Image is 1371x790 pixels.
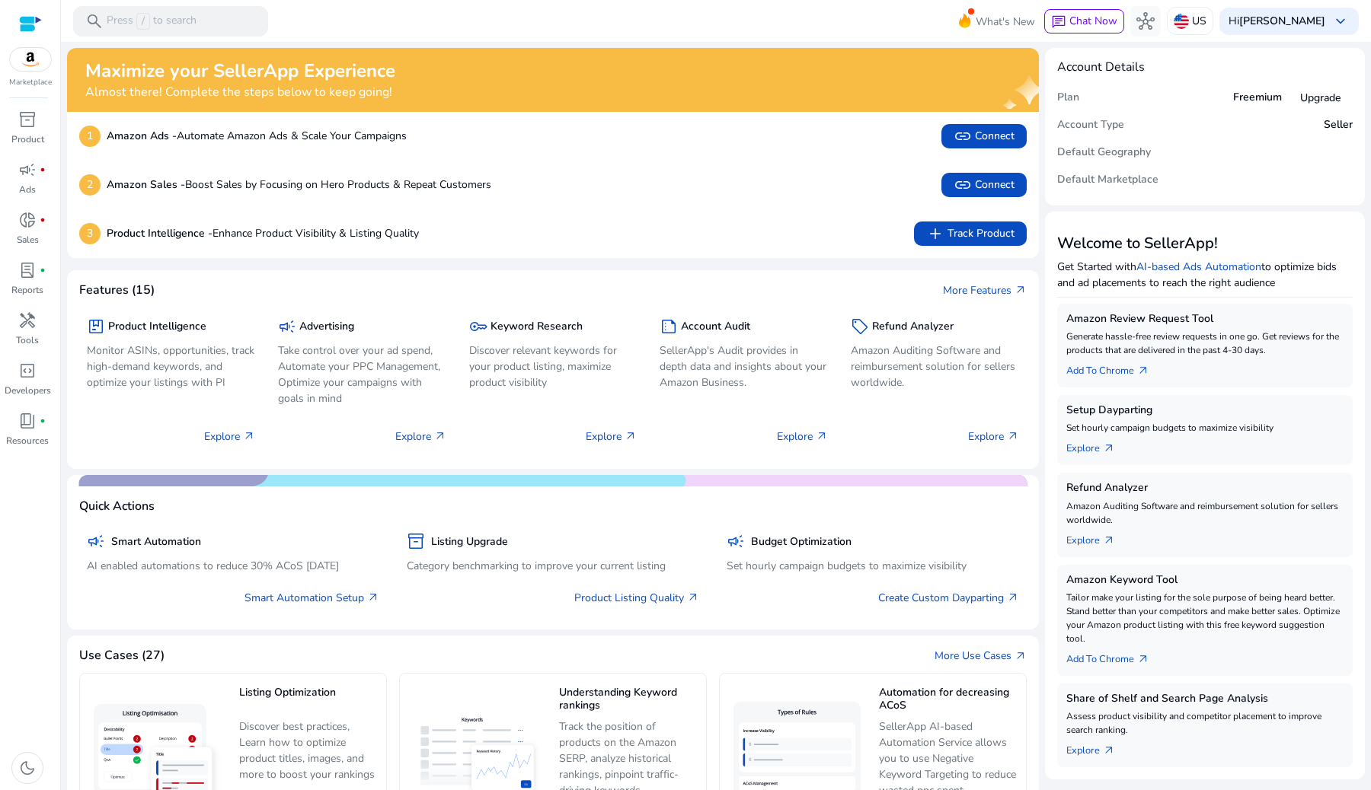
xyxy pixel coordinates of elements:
[107,128,407,144] p: Automate Amazon Ads & Scale Your Campaigns
[926,225,944,243] span: add
[18,362,37,380] span: code_blocks
[1066,404,1344,417] h5: Setup Dayparting
[1174,14,1189,29] img: us.svg
[1057,174,1158,186] h5: Default Marketplace
[107,225,419,241] p: Enhance Product Visibility & Listing Quality
[1066,709,1344,737] p: Assess product visibility and competitor placement to improve search ranking.
[727,558,1019,574] p: Set hourly campaign budgets to maximize visibility
[79,223,101,244] p: 3
[1192,8,1206,34] p: US
[574,590,699,606] a: Product Listing Quality
[687,591,699,604] span: arrow_outward
[879,686,1018,713] h5: Automation for decreasing ACoS
[79,499,155,514] h4: Quick Actions
[1331,12,1350,30] span: keyboard_arrow_down
[85,60,395,82] h2: Maximize your SellerApp Experience
[1007,430,1019,442] span: arrow_outward
[1066,591,1344,645] p: Tailor make your listing for the sole purpose of being heard better. Stand better than your compe...
[1057,146,1151,159] h5: Default Geography
[204,428,255,444] p: Explore
[1057,119,1124,132] h5: Account Type
[1066,737,1127,758] a: Explorearrow_outward
[935,648,1027,664] a: More Use Casesarrow_outward
[107,226,213,241] b: Product Intelligence -
[407,558,699,574] p: Category benchmarking to improve your current listing
[395,428,446,444] p: Explore
[40,217,46,223] span: fiber_manual_record
[660,317,678,336] span: summarize
[19,183,36,196] p: Ads
[1057,259,1353,291] p: Get Started with to optimize bids and ad placements to reach the right audience
[107,129,177,143] b: Amazon Ads -
[431,536,508,549] h5: Listing Upgrade
[1136,12,1155,30] span: hub
[1229,16,1325,27] p: Hi
[79,126,101,147] p: 1
[1069,14,1117,28] span: Chat Now
[1137,653,1149,665] span: arrow_outward
[727,532,745,550] span: campaign
[625,430,637,442] span: arrow_outward
[107,177,491,193] p: Boost Sales by Focusing on Hero Products & Repeat Customers
[278,317,296,336] span: campaign
[1288,85,1353,110] button: Upgrade
[954,176,972,194] span: link
[1130,6,1161,37] button: hub
[1057,91,1079,104] h5: Plan
[434,430,446,442] span: arrow_outward
[469,317,487,336] span: key
[1057,60,1145,75] h4: Account Details
[751,536,852,549] h5: Budget Optimization
[107,177,185,192] b: Amazon Sales -
[79,283,155,298] h4: Features (15)
[244,590,379,606] a: Smart Automation Setup
[79,174,101,196] p: 2
[976,8,1035,35] span: What's New
[1044,9,1124,33] button: chatChat Now
[10,48,51,71] img: amazon.svg
[6,434,49,448] p: Resources
[681,320,750,333] h5: Account Audit
[87,317,105,336] span: package
[1137,365,1149,377] span: arrow_outward
[1015,650,1027,662] span: arrow_outward
[954,127,1015,145] span: Connect
[1066,645,1162,667] a: Add To Chrome
[85,85,395,100] h4: Almost there! Complete the steps below to keep going!
[18,211,37,229] span: donut_small
[586,428,637,444] p: Explore
[1015,284,1027,296] span: arrow_outward
[1300,90,1341,106] span: Upgrade
[1007,591,1019,604] span: arrow_outward
[5,384,51,397] p: Developers
[1066,421,1344,435] p: Set hourly campaign budgets to maximize visibility
[851,317,869,336] span: sell
[878,590,1019,606] a: Create Custom Dayparting
[469,342,638,390] p: Discover relevant keywords for your product listing, maximize product visibility
[40,167,46,173] span: fiber_manual_record
[1103,442,1115,454] span: arrow_outward
[491,320,583,333] h5: Keyword Research
[239,718,379,783] p: Discover best practices, Learn how to optimize product titles, images, and more to boost your ran...
[40,418,46,424] span: fiber_manual_record
[941,124,1027,148] button: linkConnect
[1239,14,1325,28] b: [PERSON_NAME]
[18,412,37,430] span: book_4
[954,127,972,145] span: link
[18,261,37,279] span: lab_profile
[9,77,52,88] p: Marketplace
[851,342,1019,390] p: Amazon Auditing Software and reimbursement solution for sellers worldwide.
[407,532,425,550] span: inventory_2
[278,342,446,406] p: Take control over your ad spend, Automate your PPC Management, Optimize your campaigns with goals...
[1051,14,1066,30] span: chat
[941,173,1027,197] button: linkConnect
[1324,119,1353,132] h5: Seller
[111,536,201,549] h5: Smart Automation
[18,759,37,777] span: dark_mode
[40,267,46,273] span: fiber_manual_record
[1066,527,1127,548] a: Explorearrow_outward
[1103,744,1115,757] span: arrow_outward
[367,591,379,604] span: arrow_outward
[816,430,828,442] span: arrow_outward
[18,110,37,129] span: inventory_2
